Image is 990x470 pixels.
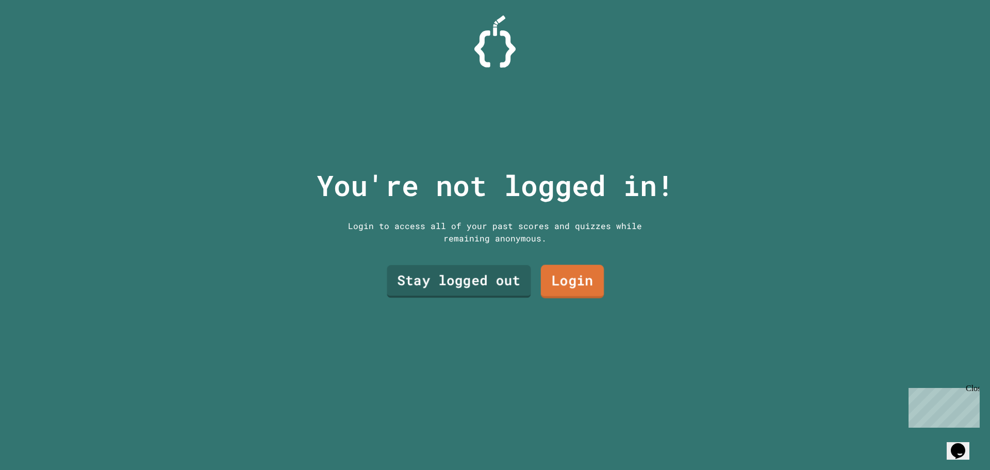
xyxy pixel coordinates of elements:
div: Login to access all of your past scores and quizzes while remaining anonymous. [340,220,650,245]
iframe: chat widget [904,384,980,428]
a: Login [541,265,604,299]
img: Logo.svg [474,15,516,68]
div: Chat with us now!Close [4,4,71,66]
iframe: chat widget [947,429,980,460]
a: Stay logged out [387,265,531,298]
p: You're not logged in! [317,164,674,207]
